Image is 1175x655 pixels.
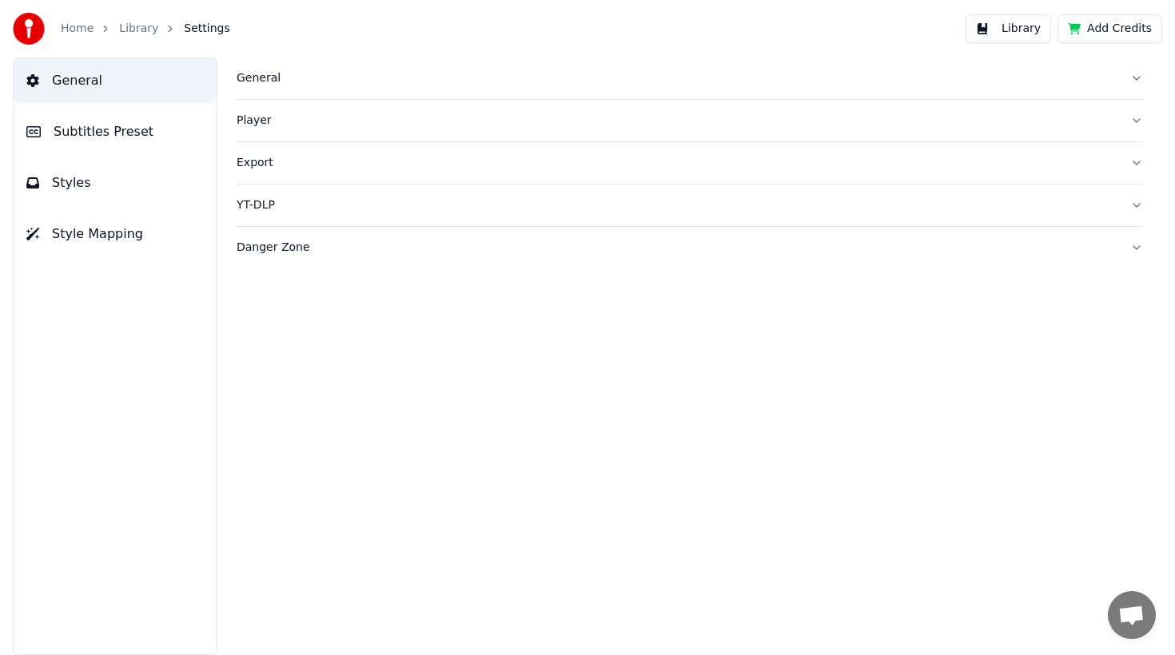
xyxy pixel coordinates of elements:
[237,70,1117,86] div: General
[1108,591,1156,639] a: Open chat
[61,21,94,37] a: Home
[184,21,229,37] span: Settings
[237,197,1117,213] div: YT-DLP
[61,21,230,37] nav: breadcrumb
[1057,14,1162,43] button: Add Credits
[966,14,1051,43] button: Library
[237,185,1143,226] button: YT-DLP
[52,71,102,90] span: General
[14,58,217,103] button: General
[54,122,153,141] span: Subtitles Preset
[237,240,1117,256] div: Danger Zone
[237,142,1143,184] button: Export
[237,113,1117,129] div: Player
[52,224,143,244] span: Style Mapping
[237,100,1143,141] button: Player
[237,227,1143,268] button: Danger Zone
[14,109,217,154] button: Subtitles Preset
[14,161,217,205] button: Styles
[13,13,45,45] img: youka
[237,58,1143,99] button: General
[52,173,91,193] span: Styles
[14,212,217,256] button: Style Mapping
[119,21,158,37] a: Library
[237,155,1117,171] div: Export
